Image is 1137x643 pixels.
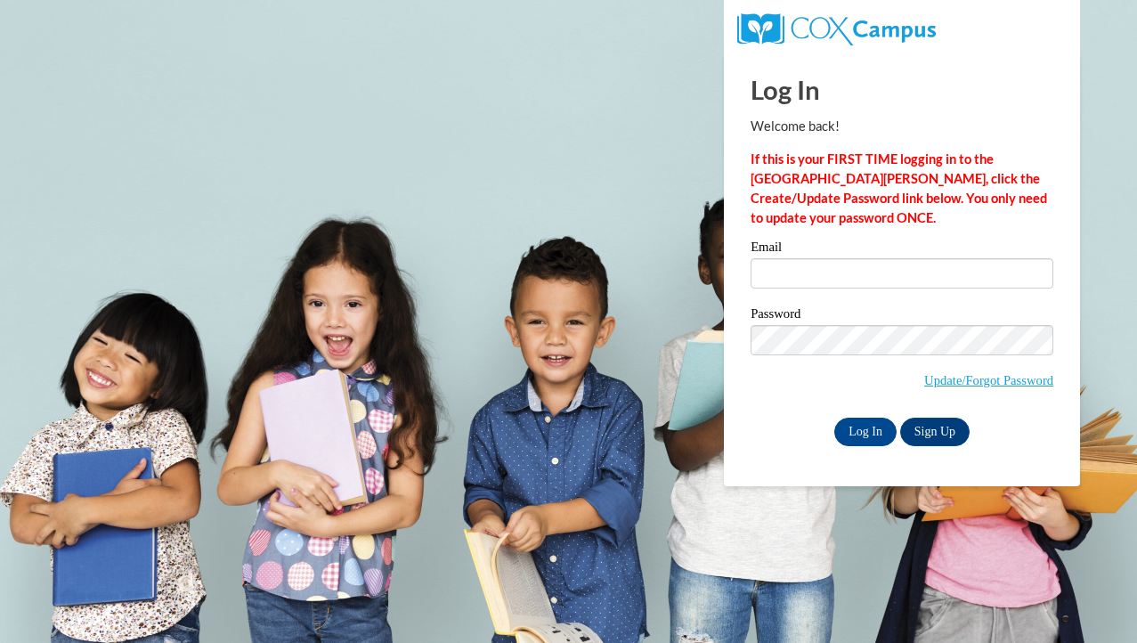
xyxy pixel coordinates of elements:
[900,418,970,446] a: Sign Up
[751,307,1053,325] label: Password
[924,373,1053,387] a: Update/Forgot Password
[737,13,936,45] img: COX Campus
[751,71,1053,108] h1: Log In
[737,20,936,36] a: COX Campus
[751,117,1053,136] p: Welcome back!
[751,240,1053,258] label: Email
[834,418,897,446] input: Log In
[751,151,1047,225] strong: If this is your FIRST TIME logging in to the [GEOGRAPHIC_DATA][PERSON_NAME], click the Create/Upd...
